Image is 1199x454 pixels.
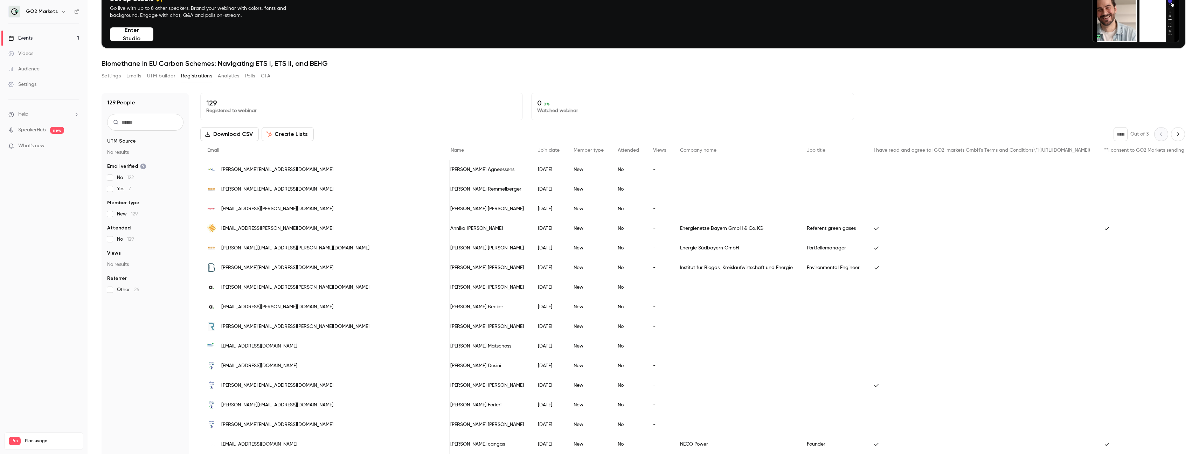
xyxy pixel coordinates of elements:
[443,376,531,395] div: [PERSON_NAME] [PERSON_NAME]
[129,186,131,191] span: 7
[874,148,1090,153] span: I have read and agree to [GO2-markets GmbH's Terms and Conditions\*]([URL][DOMAIN_NAME])
[574,148,604,153] span: Member type
[218,70,240,82] button: Analytics
[206,99,517,107] p: 129
[611,297,646,317] div: No
[443,415,531,434] div: [PERSON_NAME] [PERSON_NAME]
[443,356,531,376] div: [PERSON_NAME] Desini
[131,212,138,216] span: 129
[646,199,673,219] div: -
[221,284,369,291] span: [PERSON_NAME][EMAIL_ADDRESS][PERSON_NAME][DOMAIN_NAME]
[646,434,673,454] div: -
[8,50,33,57] div: Videos
[646,395,673,415] div: -
[102,59,1185,68] h1: Biomethane in EU Carbon Schemes: Navigating ETS I, ETS II, and BEHG
[531,297,567,317] div: [DATE]
[443,336,531,356] div: [PERSON_NAME] Matschoss
[207,441,216,448] img: neco-power.com
[117,174,134,181] span: No
[8,66,40,73] div: Audience
[107,199,139,206] span: Member type
[611,395,646,415] div: No
[611,415,646,434] div: No
[567,160,611,179] div: New
[531,317,567,336] div: [DATE]
[567,238,611,258] div: New
[207,244,216,252] img: esb.de
[221,362,297,370] span: [EMAIL_ADDRESS][DOMAIN_NAME]
[221,343,297,350] span: [EMAIL_ADDRESS][DOMAIN_NAME]
[531,179,567,199] div: [DATE]
[567,297,611,317] div: New
[207,205,216,213] img: prognos.com
[207,283,216,291] img: agriportance.com
[800,238,867,258] div: Portfoliomanager
[107,138,136,145] span: UTM Source
[611,160,646,179] div: No
[18,111,28,118] span: Help
[537,99,848,107] p: 0
[443,395,531,415] div: [PERSON_NAME] Forieri
[26,8,58,15] h6: GO2 Markets
[18,142,44,150] span: What's new
[207,224,216,233] img: energienetze-bayern.de
[8,81,36,88] div: Settings
[207,362,216,370] img: kataclima.com
[611,336,646,356] div: No
[567,258,611,277] div: New
[611,199,646,219] div: No
[207,148,219,153] span: Email
[207,185,216,193] img: esb.de
[207,165,216,174] img: biogastec.com
[567,415,611,434] div: New
[611,179,646,199] div: No
[110,27,153,41] button: Enter Studio
[443,160,531,179] div: [PERSON_NAME] Agneessens
[107,261,183,268] p: No results
[443,297,531,317] div: [PERSON_NAME] Becker
[207,322,216,331] img: norwaste.no
[611,434,646,454] div: No
[443,258,531,277] div: [PERSON_NAME] [PERSON_NAME]
[443,179,531,199] div: [PERSON_NAME] Remmelberger
[443,317,531,336] div: [PERSON_NAME] [PERSON_NAME]
[207,381,216,390] img: kataclima.com
[567,376,611,395] div: New
[673,258,800,277] div: Institut für Biogas, Kreislaufwirtschaft und Energie
[107,225,131,232] span: Attended
[443,199,531,219] div: [PERSON_NAME] [PERSON_NAME]
[646,179,673,199] div: -
[9,6,20,17] img: GO2 Markets
[567,434,611,454] div: New
[531,160,567,179] div: [DATE]
[531,415,567,434] div: [DATE]
[207,303,216,311] img: agriportance.com
[800,258,867,277] div: Environmental Engineer
[531,434,567,454] div: [DATE]
[200,127,259,141] button: Download CSV
[611,219,646,238] div: No
[531,277,567,297] div: [DATE]
[531,376,567,395] div: [DATE]
[531,395,567,415] div: [DATE]
[102,70,121,82] button: Settings
[646,160,673,179] div: -
[537,107,848,114] p: Watched webinar
[18,126,46,134] a: SpeakerHub
[107,250,121,257] span: Views
[221,382,333,389] span: [PERSON_NAME][EMAIL_ADDRESS][DOMAIN_NAME]
[531,238,567,258] div: [DATE]
[117,185,131,192] span: Yes
[800,219,867,238] div: Referent green gases
[147,70,175,82] button: UTM builder
[646,356,673,376] div: -
[261,70,270,82] button: CTA
[110,5,303,19] p: Go live with up to 8 other speakers. Brand your webinar with colors, fonts and background. Engage...
[567,395,611,415] div: New
[611,238,646,258] div: No
[538,148,560,153] span: Join date
[646,336,673,356] div: -
[107,149,183,156] p: No results
[221,225,333,232] span: [EMAIL_ADDRESS][PERSON_NAME][DOMAIN_NAME]
[646,258,673,277] div: -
